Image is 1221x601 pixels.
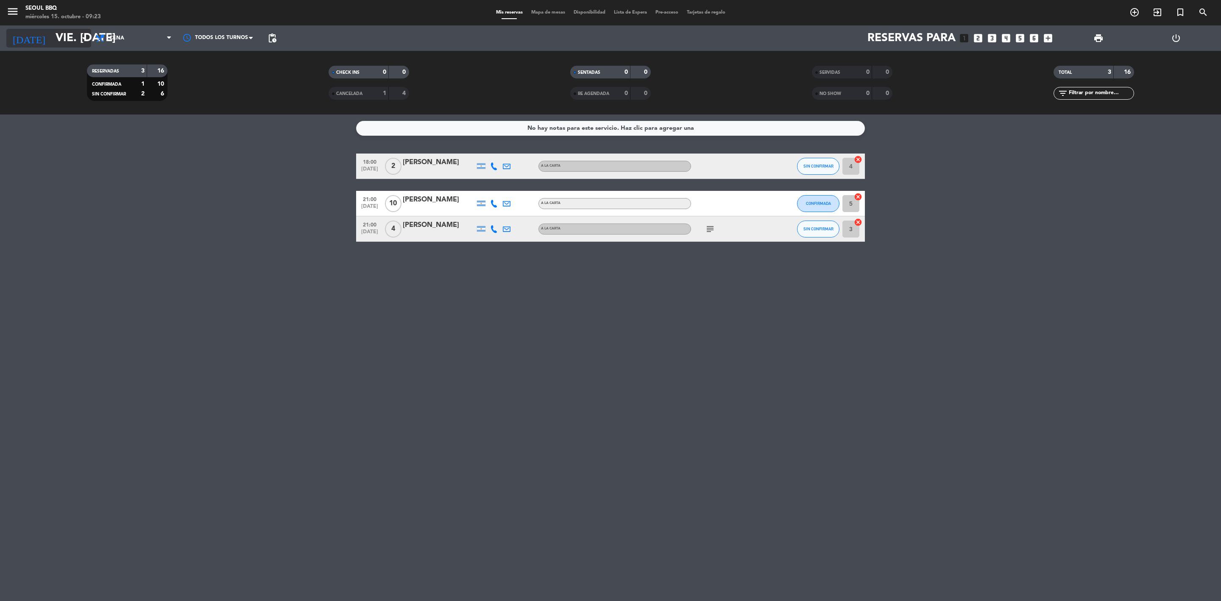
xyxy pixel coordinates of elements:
span: Pre-acceso [651,10,683,15]
span: SENTADAS [578,70,600,75]
strong: 1 [141,81,145,87]
span: [DATE] [359,166,380,176]
span: [DATE] [359,204,380,213]
button: SIN CONFIRMAR [797,158,839,175]
strong: 4 [402,90,407,96]
span: 10 [385,195,401,212]
i: cancel [854,155,862,164]
span: print [1093,33,1104,43]
span: Cena [109,35,124,41]
i: add_circle_outline [1129,7,1140,17]
span: SERVIDAS [820,70,840,75]
strong: 16 [157,68,166,74]
span: CANCELADA [336,92,362,96]
span: Reservas para [867,32,956,45]
span: RE AGENDADA [578,92,609,96]
strong: 0 [624,69,628,75]
span: NO SHOW [820,92,841,96]
span: 21:00 [359,219,380,229]
i: looks_one [959,33,970,44]
i: turned_in_not [1175,7,1185,17]
strong: 2 [141,91,145,97]
button: SIN CONFIRMAR [797,221,839,238]
i: exit_to_app [1152,7,1162,17]
span: A LA CARTA [541,201,560,205]
button: CONFIRMADA [797,195,839,212]
span: 21:00 [359,194,380,204]
strong: 3 [141,68,145,74]
span: CONFIRMADA [806,201,831,206]
div: [PERSON_NAME] [403,194,475,205]
strong: 1 [383,90,386,96]
span: RESERVADAS [92,69,119,73]
strong: 10 [157,81,166,87]
i: power_settings_new [1171,33,1181,43]
strong: 0 [886,69,891,75]
strong: 0 [866,69,870,75]
strong: 0 [866,90,870,96]
i: looks_4 [1001,33,1012,44]
span: SIN CONFIRMAR [803,164,834,168]
i: looks_6 [1029,33,1040,44]
strong: 16 [1124,69,1132,75]
i: add_box [1043,33,1054,44]
strong: 0 [644,69,649,75]
strong: 6 [161,91,166,97]
strong: 3 [1108,69,1111,75]
span: CHECK INS [336,70,360,75]
strong: 0 [402,69,407,75]
i: cancel [854,218,862,226]
strong: 0 [886,90,891,96]
i: menu [6,5,19,18]
span: 4 [385,221,401,238]
span: SIN CONFIRMAR [92,92,126,96]
div: No hay notas para este servicio. Haz clic para agregar una [527,123,694,133]
button: menu [6,5,19,21]
span: TOTAL [1059,70,1072,75]
span: Lista de Espera [610,10,651,15]
div: Seoul bbq [25,4,101,13]
i: filter_list [1058,88,1068,98]
i: looks_5 [1015,33,1026,44]
div: miércoles 15. octubre - 09:23 [25,13,101,21]
strong: 0 [624,90,628,96]
i: subject [705,224,715,234]
strong: 0 [644,90,649,96]
span: SIN CONFIRMAR [803,226,834,231]
div: [PERSON_NAME] [403,220,475,231]
i: cancel [854,193,862,201]
i: arrow_drop_down [79,33,89,43]
i: [DATE] [6,29,51,48]
span: CONFIRMADA [92,82,121,87]
i: search [1198,7,1208,17]
span: Mapa de mesas [527,10,569,15]
span: A LA CARTA [541,164,560,168]
span: [DATE] [359,229,380,239]
span: 18:00 [359,157,380,166]
span: Tarjetas de regalo [683,10,730,15]
input: Filtrar por nombre... [1068,89,1134,98]
strong: 0 [383,69,386,75]
div: [PERSON_NAME] [403,157,475,168]
span: A LA CARTA [541,227,560,230]
span: pending_actions [267,33,277,43]
span: Mis reservas [492,10,527,15]
i: looks_two [973,33,984,44]
i: looks_3 [987,33,998,44]
div: LOG OUT [1137,25,1215,51]
span: Disponibilidad [569,10,610,15]
span: 2 [385,158,401,175]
